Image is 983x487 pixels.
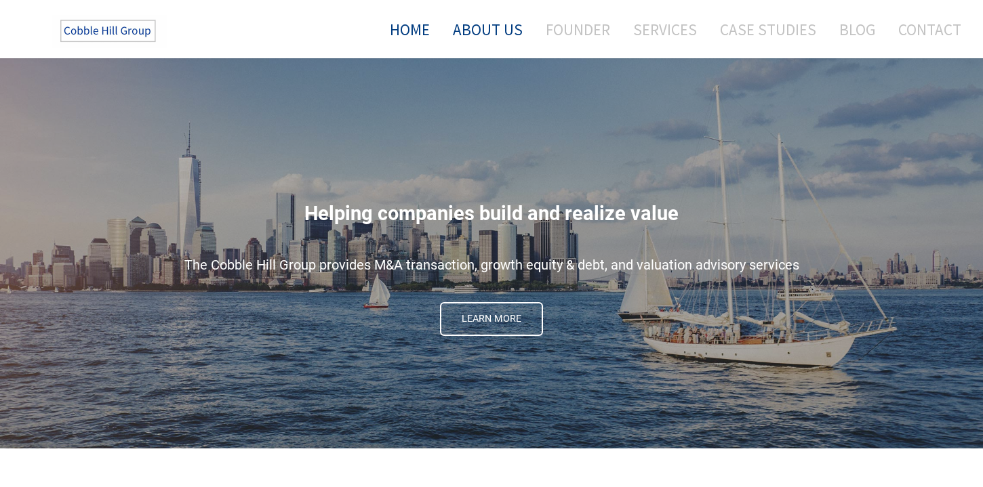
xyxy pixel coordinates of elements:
span: Learn More [441,303,542,335]
a: Services [623,12,707,47]
img: The Cobble Hill Group LLC [52,14,167,48]
a: Contact [888,12,961,47]
span: Helping companies build and realize value [304,202,679,225]
span: The Cobble Hill Group provides M&A transaction, growth equity & debt, and valuation advisory serv... [184,257,799,273]
a: About Us [443,12,533,47]
a: Learn More [440,302,543,336]
a: Case Studies [710,12,826,47]
a: Home [369,12,440,47]
a: Blog [829,12,885,47]
a: Founder [536,12,620,47]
